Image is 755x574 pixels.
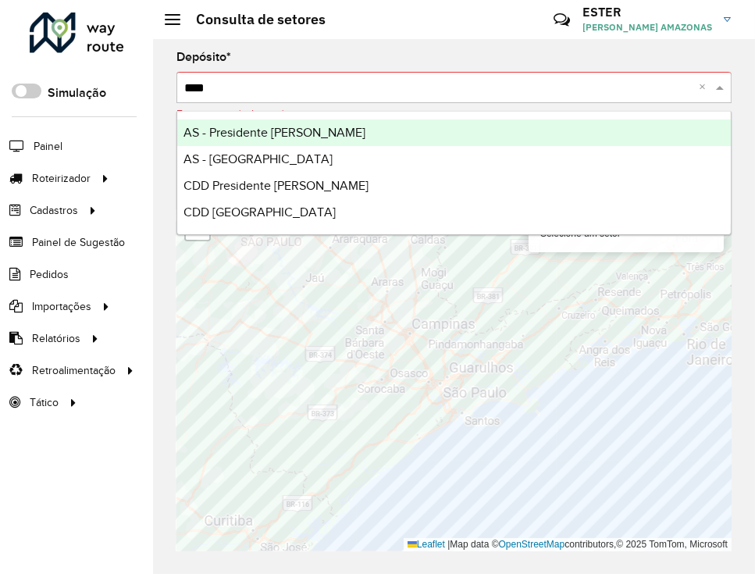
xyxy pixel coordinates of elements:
[34,138,62,155] span: Painel
[404,538,732,551] div: Map data © contributors,© 2025 TomTom, Microsoft
[48,84,106,102] label: Simulação
[499,539,565,550] a: OpenStreetMap
[32,330,80,347] span: Relatórios
[183,126,365,139] span: AS - Presidente [PERSON_NAME]
[32,170,91,187] span: Roteirizador
[32,362,116,379] span: Retroalimentação
[183,152,333,166] span: AS - [GEOGRAPHIC_DATA]
[183,205,336,219] span: CDD [GEOGRAPHIC_DATA]
[408,539,445,550] a: Leaflet
[582,5,712,20] h3: ESTER
[30,266,69,283] span: Pedidos
[32,234,125,251] span: Painel de Sugestão
[582,20,712,34] span: [PERSON_NAME] AMAZONAS
[176,111,732,235] ng-dropdown-panel: Options list
[176,109,297,120] formly-validation-message: Este campo é obrigatório
[699,78,712,97] span: Clear all
[183,179,369,192] span: CDD Presidente [PERSON_NAME]
[30,394,59,411] span: Tático
[30,202,78,219] span: Cadastros
[32,298,91,315] span: Importações
[545,3,579,37] a: Contato Rápido
[447,539,450,550] span: |
[180,11,326,28] h2: Consulta de setores
[176,48,231,66] label: Depósito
